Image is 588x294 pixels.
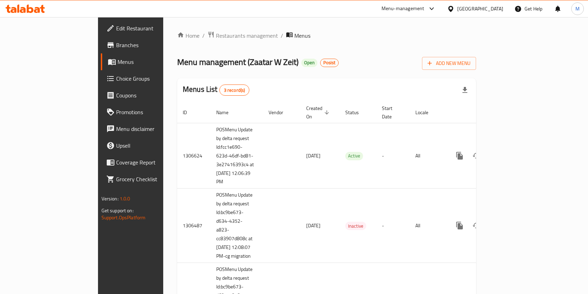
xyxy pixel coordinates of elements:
[220,87,249,94] span: 3 record(s)
[202,31,205,40] li: /
[101,206,134,215] span: Get support on:
[216,108,238,117] span: Name
[446,102,524,123] th: Actions
[101,137,196,154] a: Upsell
[457,82,473,98] div: Export file
[101,213,146,222] a: Support.OpsPlatform
[120,194,130,203] span: 1.0.0
[306,151,321,160] span: [DATE]
[382,104,401,121] span: Start Date
[101,53,196,70] a: Menus
[410,123,446,189] td: All
[422,57,476,70] button: Add New Menu
[116,175,191,183] span: Grocery Checklist
[345,152,363,160] span: Active
[177,31,476,40] nav: breadcrumb
[301,59,317,67] div: Open
[306,221,321,230] span: [DATE]
[101,20,196,37] a: Edit Restaurant
[345,222,366,230] span: Inactive
[269,108,292,117] span: Vendor
[457,5,503,13] div: [GEOGRAPHIC_DATA]
[382,5,424,13] div: Menu-management
[116,91,191,100] span: Coupons
[116,141,191,150] span: Upsell
[306,104,331,121] span: Created On
[281,31,283,40] li: /
[468,217,485,234] button: Change Status
[321,60,338,66] span: Posist
[183,84,249,96] h2: Menus List
[216,31,278,40] span: Restaurants management
[177,54,299,70] span: Menu management ( Zaatar W Zeit )
[376,123,410,189] td: -
[376,189,410,263] td: -
[116,108,191,116] span: Promotions
[410,189,446,263] td: All
[116,24,191,32] span: Edit Restaurant
[116,125,191,133] span: Menu disclaimer
[101,120,196,137] a: Menu disclaimer
[211,123,263,189] td: POSMenu Update by delta request Id:fcc1e690-623d-46df-bd81-3e27416393c4 at [DATE] 12:06:39 PM
[116,41,191,49] span: Branches
[451,147,468,164] button: more
[101,154,196,171] a: Coverage Report
[301,60,317,66] span: Open
[101,104,196,120] a: Promotions
[101,171,196,188] a: Grocery Checklist
[575,5,580,13] span: M
[208,31,278,40] a: Restaurants management
[468,147,485,164] button: Change Status
[294,31,310,40] span: Menus
[116,74,191,83] span: Choice Groups
[101,37,196,53] a: Branches
[118,58,191,66] span: Menus
[101,194,119,203] span: Version:
[345,108,368,117] span: Status
[101,87,196,104] a: Coupons
[101,70,196,87] a: Choice Groups
[211,189,263,263] td: POSMenu Update by delta request Id:bc9be673-d634-4352-a823-cc83907d808c at [DATE] 12:08:07 PM-cg ...
[451,217,468,234] button: more
[183,108,196,117] span: ID
[415,108,437,117] span: Locale
[116,158,191,167] span: Coverage Report
[428,59,470,68] span: Add New Menu
[219,84,250,96] div: Total records count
